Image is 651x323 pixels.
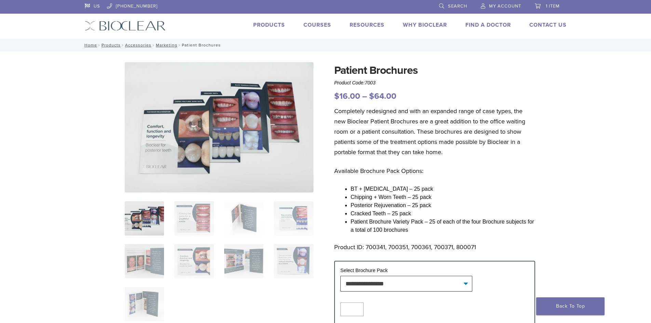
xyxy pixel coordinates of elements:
span: 1 item [546,3,560,9]
a: Products [253,22,285,28]
img: New-Patient-Brochures_All-Four-1920x1326-1.jpg [125,62,313,192]
img: New-Patient-Brochures_All-Four-1920x1326-1-324x324.jpg [125,201,164,235]
span: / [151,43,156,47]
span: 7003 [365,80,376,85]
img: Patient Brochures - Image 2 [174,201,214,235]
img: Patient Brochures - Image 9 [125,287,164,321]
a: Marketing [156,43,177,48]
p: Completely redesigned and with an expanded range of case types, the new Bioclear Patient Brochure... [334,106,535,157]
h1: Patient Brochures [334,62,535,79]
li: Posterior Rejuvenation – 25 pack [351,201,535,210]
a: Home [82,43,97,48]
img: Bioclear [85,21,166,31]
img: Patient Brochures - Image 7 [224,244,263,278]
li: Chipping + Worn Teeth – 25 pack [351,193,535,201]
span: $ [334,91,339,101]
li: BT + [MEDICAL_DATA] – 25 pack [351,185,535,193]
span: Product Code: [334,80,376,85]
p: Available Brochure Pack Options: [334,166,535,176]
span: / [121,43,125,47]
label: Select Brochure Pack [340,268,388,273]
span: My Account [489,3,521,9]
nav: Patient Brochures [80,39,572,51]
a: Courses [303,22,331,28]
span: – [362,91,367,101]
img: Patient Brochures - Image 6 [174,244,214,278]
bdi: 16.00 [334,91,360,101]
span: Search [448,3,467,9]
li: Cracked Teeth – 25 pack [351,210,535,218]
a: Resources [350,22,384,28]
bdi: 64.00 [369,91,396,101]
a: Contact Us [529,22,567,28]
a: Back To Top [536,297,605,315]
span: $ [369,91,374,101]
img: Patient Brochures - Image 8 [274,244,313,278]
span: / [177,43,182,47]
a: Accessories [125,43,151,48]
span: / [97,43,101,47]
li: Patient Brochure Variety Pack – 25 of each of the four Brochure subjects for a total of 100 broch... [351,218,535,234]
a: Products [101,43,121,48]
p: Product ID: 700341, 700351, 700361, 700371, 800071 [334,242,535,252]
a: Why Bioclear [403,22,447,28]
img: Patient Brochures - Image 3 [224,201,263,235]
a: Find A Doctor [465,22,511,28]
img: Patient Brochures - Image 4 [274,201,313,235]
img: Patient Brochures - Image 5 [125,244,164,278]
